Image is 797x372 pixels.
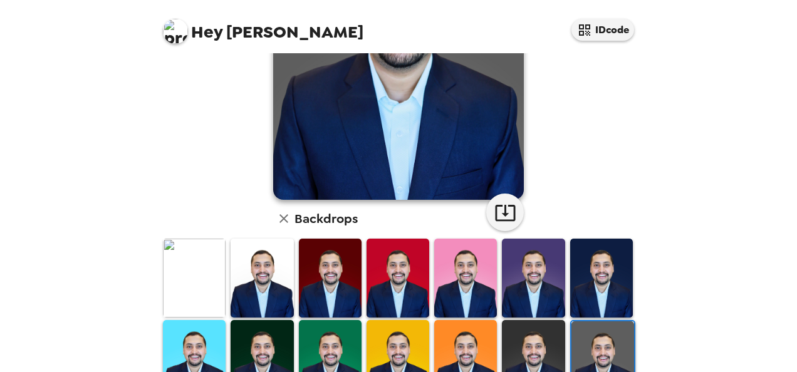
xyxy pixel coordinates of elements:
span: [PERSON_NAME] [163,13,363,41]
img: profile pic [163,19,188,44]
button: IDcode [571,19,634,41]
h6: Backdrops [294,209,358,229]
span: Hey [191,21,222,43]
img: Original [163,239,226,317]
